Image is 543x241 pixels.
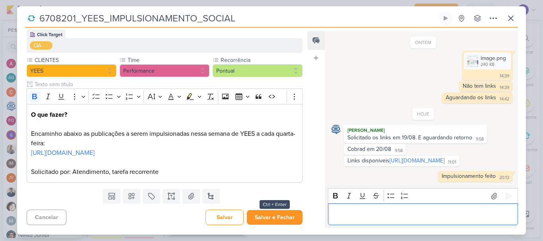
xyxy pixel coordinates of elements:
[442,173,496,179] div: Impulsionamento feito
[347,146,391,152] div: Cobrad em 20/08
[31,111,67,119] strong: O que fazer?
[446,94,496,101] div: Aguardando os links
[331,125,341,134] img: Caroline Traven De Andrade
[442,15,449,21] div: Ligar relógio
[347,134,472,141] div: Solicitado os links em 19/08. E aguardando retorno
[328,203,518,225] div: Editor editing area: main
[34,56,116,64] label: CLIENTES
[395,148,403,154] div: 9:58
[328,188,518,204] div: Editor toolbar
[27,89,303,104] div: Editor toolbar
[37,11,437,25] input: Kard Sem Título
[260,200,290,209] div: Ctrl + Enter
[31,167,298,177] p: Solicitado por: Atendimento, tarefa recorrente
[34,41,41,50] div: QA
[464,52,511,69] div: image.png
[499,175,509,181] div: 20:13
[27,64,116,77] button: YEES
[247,210,303,225] button: Salvar e Fechar
[33,80,303,89] input: Texto sem título
[500,96,509,102] div: 14:42
[31,149,95,157] a: [URL][DOMAIN_NAME]
[31,110,298,148] p: Encaminho abaixo as publicações a serem impulsionadas nessa semana de YEES a cada quarta-feira:
[27,104,303,183] div: Editor editing area: main
[500,73,509,79] div: 14:39
[37,31,62,38] div: Click Target
[476,136,484,143] div: 9:58
[345,126,485,134] div: [PERSON_NAME]
[390,157,444,164] a: [URL][DOMAIN_NAME]
[481,54,506,62] div: image.png
[467,56,478,67] img: 3Bl0e4ani9m3MHnURa4Xv4JafuysRmk2JDa3C1DU.png
[347,157,444,164] div: Links disponiveis
[120,64,209,77] button: Performance
[500,85,509,91] div: 14:39
[27,210,66,225] button: Cancelar
[127,56,209,64] label: Time
[220,56,303,64] label: Recorrência
[213,64,303,77] button: Pontual
[463,83,496,89] div: Não tem links
[448,159,456,166] div: 11:01
[481,62,506,68] div: 240 KB
[206,210,244,225] button: Salvar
